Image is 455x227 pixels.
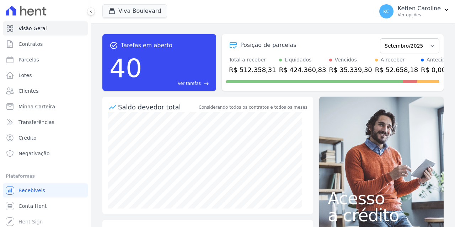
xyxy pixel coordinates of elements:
[145,80,209,87] a: Ver tarefas east
[3,37,88,51] a: Contratos
[3,53,88,67] a: Parcelas
[204,81,209,86] span: east
[178,80,201,87] span: Ver tarefas
[18,25,47,32] span: Visão Geral
[285,56,312,64] div: Liquidados
[398,12,441,18] p: Ver opções
[6,172,85,180] div: Plataformas
[3,84,88,98] a: Clientes
[18,103,55,110] span: Minha Carteira
[421,65,455,75] div: R$ 0,00
[3,199,88,213] a: Conta Hent
[18,202,47,210] span: Conta Hent
[3,21,88,36] a: Visão Geral
[328,190,435,207] span: Acesso
[229,65,276,75] div: R$ 512.358,31
[3,183,88,198] a: Recebíveis
[3,146,88,161] a: Negativação
[374,1,455,21] button: KC Ketlen Caroline Ver opções
[3,99,88,114] a: Minha Carteira
[398,5,441,12] p: Ketlen Caroline
[199,104,307,110] div: Considerando todos os contratos e todos os meses
[3,68,88,82] a: Lotes
[121,41,172,50] span: Tarefas em aberto
[18,56,39,63] span: Parcelas
[102,4,167,18] button: Viva Boulevard
[18,134,37,141] span: Crédito
[18,150,50,157] span: Negativação
[18,119,54,126] span: Transferências
[3,131,88,145] a: Crédito
[18,72,32,79] span: Lotes
[118,102,197,112] div: Saldo devedor total
[279,65,326,75] div: R$ 424.360,83
[328,207,435,224] span: a crédito
[427,56,455,64] div: Antecipado
[335,56,357,64] div: Vencidos
[375,65,418,75] div: R$ 52.658,18
[329,65,372,75] div: R$ 35.339,30
[18,187,45,194] span: Recebíveis
[229,56,276,64] div: Total a receber
[109,41,118,50] span: task_alt
[109,50,142,87] div: 40
[240,41,296,49] div: Posição de parcelas
[383,9,390,14] span: KC
[3,115,88,129] a: Transferências
[18,40,43,48] span: Contratos
[18,87,38,94] span: Clientes
[381,56,405,64] div: A receber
